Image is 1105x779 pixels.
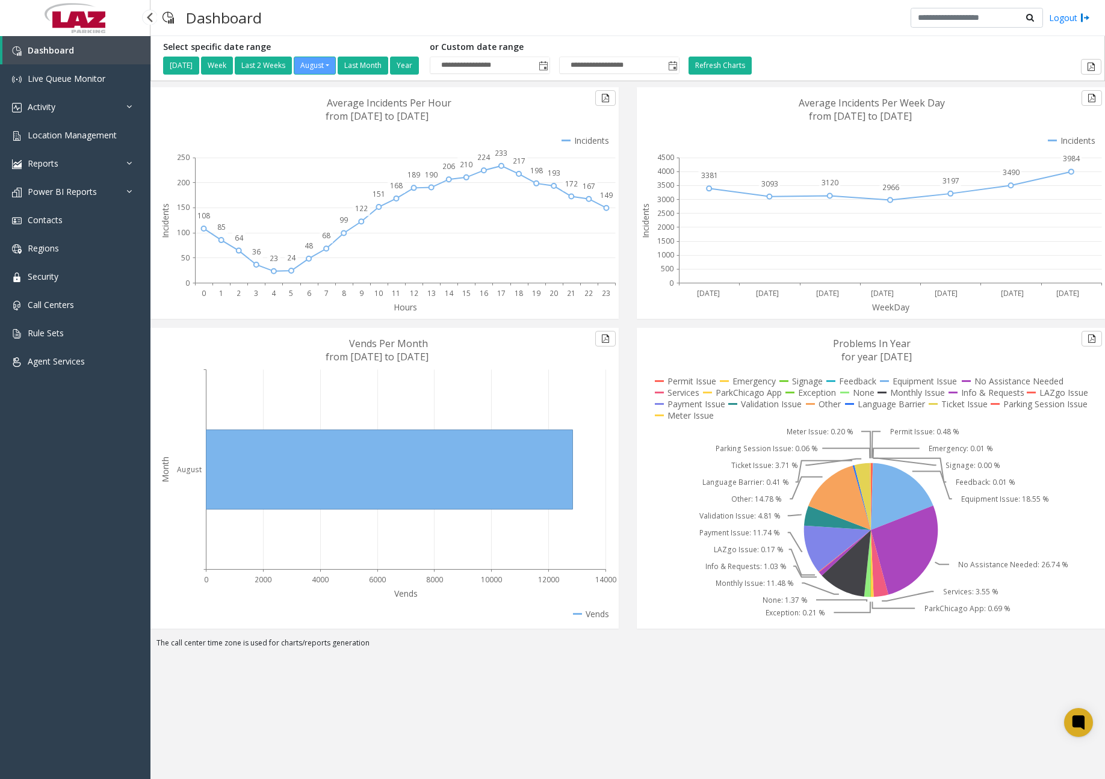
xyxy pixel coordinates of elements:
text: 10000 [481,574,502,585]
img: 'icon' [12,216,22,226]
text: 0 [204,574,208,585]
text: Equipment Issue: 18.55 % [961,494,1049,504]
span: Location Management [28,129,117,141]
text: 2000 [657,222,674,232]
span: Rule Sets [28,327,64,339]
text: Services: 3.55 % [943,587,998,597]
text: 200 [177,177,190,188]
span: Dashboard [28,45,74,56]
text: 108 [197,211,210,221]
a: Logout [1049,11,1090,24]
text: [DATE] [697,288,720,298]
text: Signage: 0.00 % [946,460,1000,470]
img: pageIcon [162,3,174,32]
img: logout [1080,11,1090,24]
button: [DATE] [163,57,199,75]
text: 10 [374,288,383,298]
text: 4000 [312,574,329,585]
text: 0 [669,278,673,288]
text: [DATE] [1056,288,1079,298]
text: Vends Per Month [349,337,428,350]
img: 'icon' [12,272,22,282]
text: 193 [548,168,560,178]
text: 9 [359,288,364,298]
text: 50 [181,253,190,263]
text: Average Incidents Per Hour [327,96,451,109]
text: Other: 14.78 % [731,494,782,504]
text: [DATE] [871,288,894,298]
button: Export to pdf [1082,90,1102,106]
button: Export to pdf [595,90,616,106]
text: 150 [177,202,190,212]
text: 15 [462,288,471,298]
text: 250 [177,152,190,162]
text: 6000 [369,574,386,585]
button: Week [201,57,233,75]
text: August [177,464,202,475]
text: 16 [480,288,488,298]
img: 'icon' [12,159,22,169]
text: 14000 [595,574,616,585]
text: No Assistance Needed: 26.74 % [958,559,1068,570]
text: 198 [530,165,543,176]
text: 23 [270,253,278,263]
text: 23 [602,288,610,298]
text: None: 1.37 % [763,595,808,605]
div: The call center time zone is used for charts/reports generation [150,638,1105,654]
img: 'icon' [12,244,22,254]
text: 8000 [426,574,443,585]
a: Dashboard [2,36,150,64]
text: 167 [583,181,595,191]
text: 36 [252,247,261,257]
text: ParkChicago App: 0.69 % [924,603,1011,614]
text: 1 [219,288,223,298]
text: Problems In Year [833,337,911,350]
text: Incidents [640,203,651,238]
img: 'icon' [12,131,22,141]
text: 3000 [657,194,674,205]
text: 2 [237,288,241,298]
button: August [294,57,336,75]
img: 'icon' [12,329,22,339]
text: WeekDay [872,301,910,313]
button: Year [390,57,419,75]
img: 'icon' [12,357,22,367]
img: 'icon' [12,75,22,84]
text: 3381 [701,170,718,180]
text: [DATE] [816,288,839,298]
text: 4500 [657,152,674,162]
span: Toggle popup [666,57,679,74]
span: Power BI Reports [28,186,97,197]
img: 'icon' [12,188,22,197]
text: 8 [342,288,346,298]
text: 3500 [657,180,674,190]
text: Parking Session Issue: 0.06 % [716,443,818,454]
text: 151 [373,189,385,199]
text: 210 [460,159,472,170]
span: Reports [28,158,58,169]
text: 4000 [657,166,674,176]
text: LAZgo Issue: 0.17 % [714,544,784,555]
text: Info & Requests: 1.03 % [705,561,787,571]
text: 149 [600,190,613,200]
text: 100 [177,227,190,238]
img: 'icon' [12,301,22,310]
text: from [DATE] to [DATE] [326,350,429,363]
text: 2966 [882,182,899,192]
text: 11 [392,288,400,298]
text: 224 [477,152,491,162]
text: Language Barrier: 0.41 % [702,477,789,487]
span: Call Centers [28,299,74,310]
text: Feedback: 0.01 % [956,477,1015,487]
text: 1000 [657,250,674,260]
text: 1500 [657,236,674,246]
text: 3120 [822,177,838,188]
text: from [DATE] to [DATE] [326,109,429,123]
span: Toggle popup [536,57,549,74]
text: 18 [515,288,523,298]
text: 500 [661,263,673,274]
text: 0 [185,278,190,288]
span: Activity [28,101,55,112]
text: Hours [394,301,417,313]
button: Export to pdf [1081,59,1101,75]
